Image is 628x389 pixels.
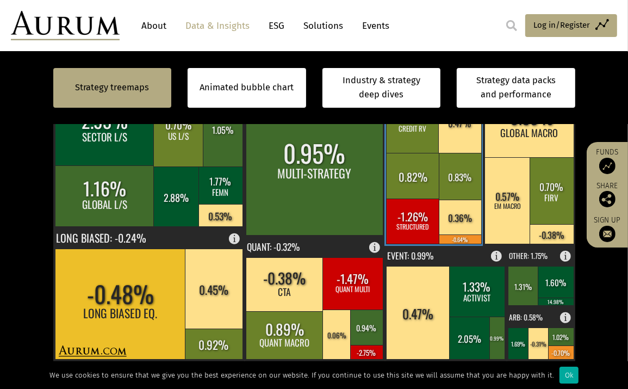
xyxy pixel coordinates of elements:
[592,147,623,174] a: Funds
[599,191,615,207] img: Share this post
[180,16,255,36] a: Data & Insights
[357,16,389,36] a: Events
[599,226,615,242] img: Sign up to our newsletter
[200,81,294,95] a: Animated bubble chart
[322,68,441,108] a: Industry & strategy deep dives
[263,16,290,36] a: ESG
[592,215,623,242] a: Sign up
[592,182,623,207] div: Share
[599,158,615,174] img: Access Funds
[506,20,517,31] img: search.svg
[298,16,349,36] a: Solutions
[136,16,172,36] a: About
[11,11,120,40] img: Aurum
[559,367,579,384] div: Ok
[533,18,590,32] span: Log in/Register
[525,14,617,37] a: Log in/Register
[457,68,575,108] a: Strategy data packs and performance
[75,81,149,95] a: Strategy treemaps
